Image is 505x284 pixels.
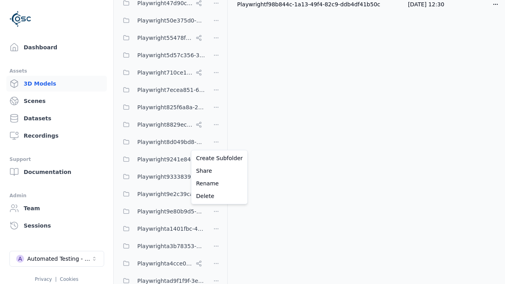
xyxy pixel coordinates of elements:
a: Delete [193,190,246,202]
a: Create Subfolder [193,152,246,164]
a: Share [193,164,246,177]
a: Rename [193,177,246,190]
